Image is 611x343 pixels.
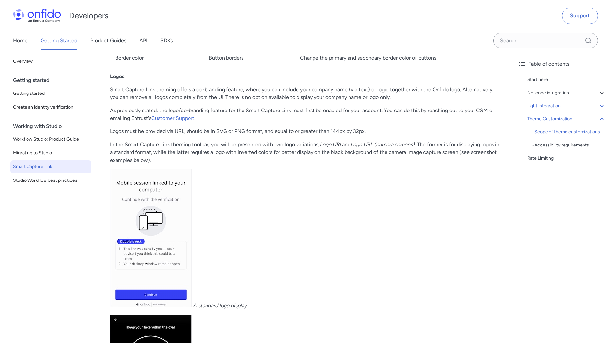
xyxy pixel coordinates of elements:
[10,146,91,160] a: Migrating to Studio
[562,8,598,24] a: Support
[320,141,342,147] em: Logo URL
[204,49,295,67] td: Button borders
[13,177,89,184] span: Studio Workflow best practices
[13,74,94,87] div: Getting started
[532,141,606,149] a: -Accessibility requirements
[493,33,598,48] input: Onfido search input field
[532,128,606,136] div: - Scope of theme customizations
[527,154,606,162] a: Rate Limiting
[10,87,91,100] a: Getting started
[13,149,89,157] span: Migrating to Studio
[295,49,500,67] td: Change the primary and secondary border color of buttons
[13,31,27,50] a: Home
[110,107,500,122] p: As previously stated, the logo/co-branding feature for the Smart Capture Link must first be enabl...
[13,163,89,171] span: Smart Capture Link
[151,115,194,121] a: Customer Support
[527,76,606,84] a: Start here
[13,135,89,143] span: Workflow Studio: Product Guide
[110,49,204,67] td: Border color
[193,302,247,309] em: A standard logo display
[532,128,606,136] a: -Scope of theme customizations
[41,31,77,50] a: Getting Started
[10,174,91,187] a: Studio Workflow best practices
[110,128,500,135] p: Logos must be provided via URL, should be in SVG or PNG format, and equal to or greater than 144p...
[110,169,192,307] img: Standard logo display
[13,120,94,133] div: Working with Studio
[160,31,173,50] a: SDKs
[532,141,606,149] div: - Accessibility requirements
[13,58,89,65] span: Overview
[13,9,61,22] img: Onfido Logo
[527,102,606,110] a: Light integration
[518,60,606,68] div: Table of contents
[110,73,124,79] strong: Logos
[10,55,91,68] a: Overview
[10,160,91,173] a: Smart Capture Link
[110,86,500,101] p: Smart Capture Link theming offers a co-branding feature, where you can include your company name ...
[527,89,606,97] a: No-code integration
[110,141,500,164] p: In the Smart Capture Link theming toolbar, you will be presented with two logo variations; and . ...
[69,10,108,21] h1: Developers
[10,101,91,114] a: Create an identity verification
[350,141,415,147] em: Logo URL (camera screens)
[90,31,126,50] a: Product Guides
[13,103,89,111] span: Create an identity verification
[527,115,606,123] a: Theme Customization
[13,90,89,97] span: Getting started
[10,133,91,146] a: Workflow Studio: Product Guide
[139,31,147,50] a: API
